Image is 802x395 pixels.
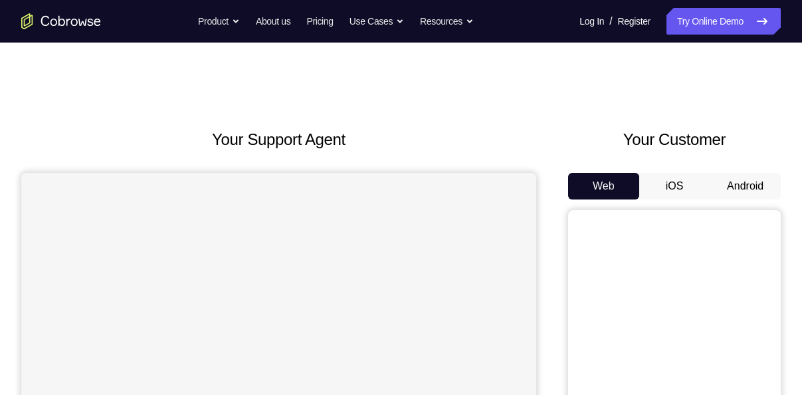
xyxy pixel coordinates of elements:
button: Android [710,173,781,199]
span: / [609,13,612,29]
button: Web [568,173,639,199]
a: Log In [579,8,604,35]
h2: Your Support Agent [21,128,536,152]
h2: Your Customer [568,128,781,152]
a: Register [618,8,651,35]
a: Try Online Demo [666,8,781,35]
a: Pricing [306,8,333,35]
button: Use Cases [350,8,404,35]
a: About us [256,8,290,35]
button: Resources [420,8,474,35]
button: Product [198,8,240,35]
a: Go to the home page [21,13,101,29]
button: iOS [639,173,710,199]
